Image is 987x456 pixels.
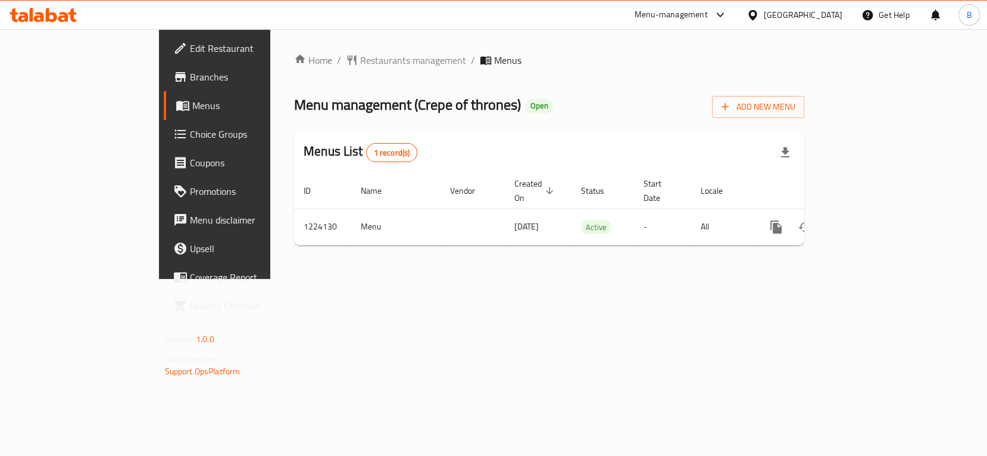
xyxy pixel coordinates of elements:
[164,263,324,291] a: Coverage Report
[691,209,752,245] td: All
[165,331,194,347] span: Version:
[346,53,466,67] a: Restaurants management
[450,184,491,198] span: Vendor
[164,177,324,206] a: Promotions
[526,99,553,113] div: Open
[752,173,886,209] th: Actions
[164,234,324,263] a: Upsell
[771,138,799,167] div: Export file
[294,173,886,246] table: enhanced table
[164,91,324,120] a: Menus
[337,53,341,67] li: /
[701,184,738,198] span: Locale
[164,206,324,234] a: Menu disclaimer
[196,331,214,347] span: 1.0.0
[514,176,557,205] span: Created On
[635,8,708,22] div: Menu-management
[764,8,842,21] div: [GEOGRAPHIC_DATA]
[165,352,220,367] span: Get support on:
[304,142,417,162] h2: Menus List
[712,96,804,118] button: Add New Menu
[360,53,466,67] span: Restaurants management
[190,156,314,170] span: Coupons
[304,184,326,198] span: ID
[966,8,972,21] span: B
[164,291,324,320] a: Grocery Checklist
[164,148,324,177] a: Coupons
[494,53,521,67] span: Menus
[526,101,553,111] span: Open
[367,147,417,159] span: 1 record(s)
[164,34,324,63] a: Edit Restaurant
[190,127,314,141] span: Choice Groups
[514,219,539,234] span: [DATE]
[164,120,324,148] a: Choice Groups
[294,53,804,67] nav: breadcrumb
[190,41,314,55] span: Edit Restaurant
[644,176,677,205] span: Start Date
[366,143,418,162] div: Total records count
[351,209,441,245] td: Menu
[721,100,795,114] span: Add New Menu
[164,63,324,91] a: Branches
[581,221,611,234] span: Active
[471,53,475,67] li: /
[361,184,397,198] span: Name
[190,270,314,284] span: Coverage Report
[165,364,240,379] a: Support.OpsPlatform
[190,70,314,84] span: Branches
[634,209,691,245] td: -
[762,213,791,241] button: more
[190,241,314,256] span: Upsell
[190,213,314,227] span: Menu disclaimer
[190,299,314,313] span: Grocery Checklist
[581,184,620,198] span: Status
[190,184,314,198] span: Promotions
[294,91,521,118] span: Menu management ( Crepe of thrones )
[791,213,819,241] button: Change Status
[192,98,314,113] span: Menus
